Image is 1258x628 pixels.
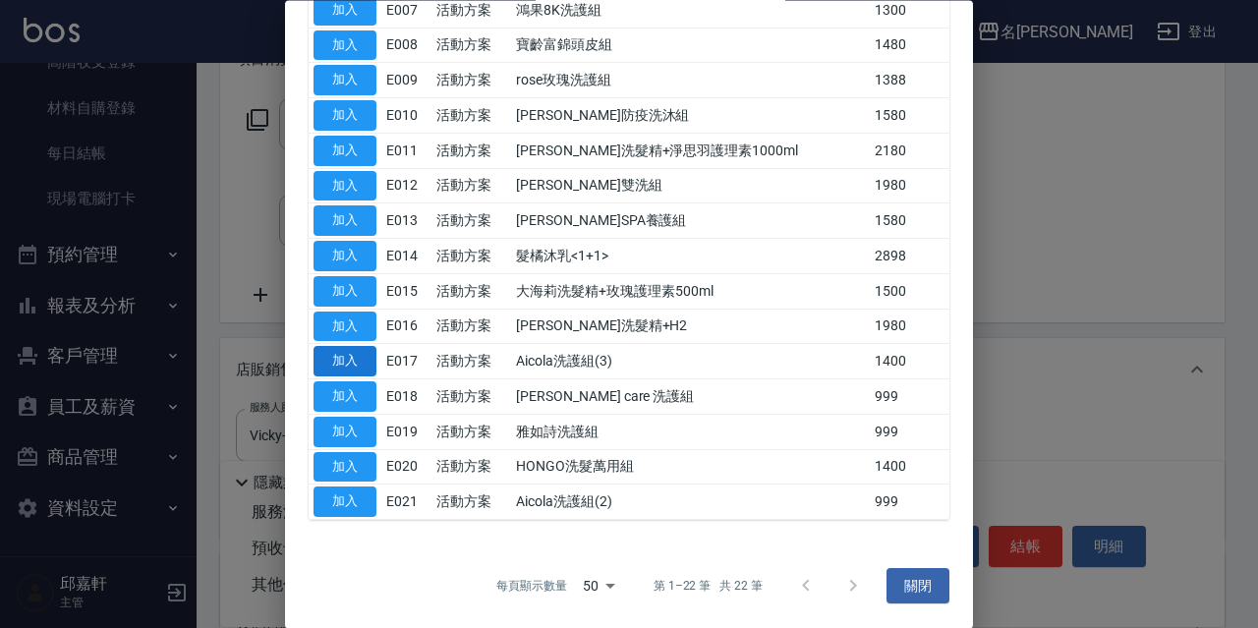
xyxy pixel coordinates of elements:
[314,417,376,447] button: 加入
[870,29,949,64] td: 1480
[381,450,431,485] td: E020
[870,239,949,274] td: 2898
[381,379,431,415] td: E018
[511,169,870,204] td: [PERSON_NAME]雙洗組
[314,136,376,166] button: 加入
[314,312,376,342] button: 加入
[511,274,870,310] td: 大海莉洗髮精+玫瑰護理素500ml
[314,171,376,201] button: 加入
[314,347,376,377] button: 加入
[431,344,511,379] td: 活動方案
[870,98,949,134] td: 1580
[381,98,431,134] td: E010
[886,568,949,604] button: 關閉
[431,29,511,64] td: 活動方案
[511,29,870,64] td: 寶齡富錦頭皮組
[431,169,511,204] td: 活動方案
[381,29,431,64] td: E008
[314,30,376,61] button: 加入
[431,310,511,345] td: 活動方案
[511,344,870,379] td: Aicola洗護組(3)
[431,485,511,520] td: 活動方案
[381,239,431,274] td: E014
[870,63,949,98] td: 1388
[314,101,376,132] button: 加入
[381,274,431,310] td: E015
[314,382,376,413] button: 加入
[511,310,870,345] td: [PERSON_NAME]洗髮精+H2
[511,203,870,239] td: [PERSON_NAME]SPA養護組
[314,487,376,518] button: 加入
[870,203,949,239] td: 1580
[870,134,949,169] td: 2180
[654,578,763,596] p: 第 1–22 筆 共 22 筆
[511,450,870,485] td: HONGO洗髮萬用組
[431,98,511,134] td: 活動方案
[511,415,870,450] td: 雅如詩洗護組
[870,274,949,310] td: 1500
[431,134,511,169] td: 活動方案
[381,169,431,204] td: E012
[511,239,870,274] td: 髮橘沐乳<1+1>
[314,276,376,307] button: 加入
[431,203,511,239] td: 活動方案
[575,560,622,613] div: 50
[511,485,870,520] td: Aicola洗護組(2)
[381,344,431,379] td: E017
[511,134,870,169] td: [PERSON_NAME]洗髮精+淨思羽護理素1000ml
[381,203,431,239] td: E013
[431,379,511,415] td: 活動方案
[431,63,511,98] td: 活動方案
[870,379,949,415] td: 999
[381,63,431,98] td: E009
[870,310,949,345] td: 1980
[511,63,870,98] td: rose玫瑰洗護組
[431,274,511,310] td: 活動方案
[431,415,511,450] td: 活動方案
[314,242,376,272] button: 加入
[511,379,870,415] td: [PERSON_NAME] care 洗護組
[870,485,949,520] td: 999
[381,485,431,520] td: E021
[431,450,511,485] td: 活動方案
[496,578,567,596] p: 每頁顯示數量
[511,98,870,134] td: [PERSON_NAME]防疫洗沐組
[870,415,949,450] td: 999
[870,450,949,485] td: 1400
[870,169,949,204] td: 1980
[431,239,511,274] td: 活動方案
[314,452,376,483] button: 加入
[870,344,949,379] td: 1400
[381,415,431,450] td: E019
[381,310,431,345] td: E016
[381,134,431,169] td: E011
[314,206,376,237] button: 加入
[314,66,376,96] button: 加入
